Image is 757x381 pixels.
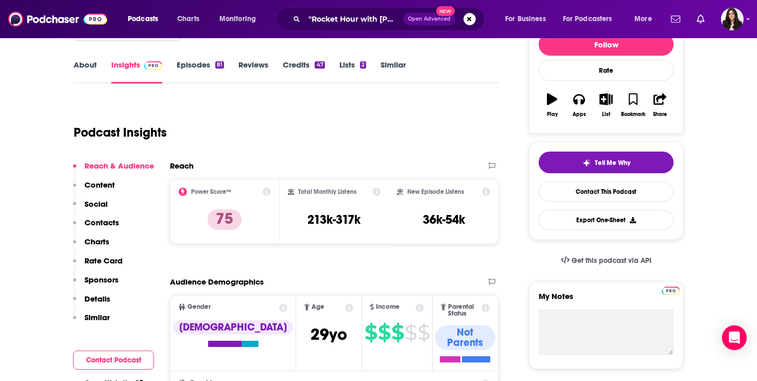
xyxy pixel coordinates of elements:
[602,111,610,118] div: List
[73,161,154,180] button: Reach & Audience
[593,87,620,124] button: List
[74,60,97,84] a: About
[238,60,268,84] a: Reviews
[436,6,455,16] span: New
[170,161,194,171] h2: Reach
[381,60,406,84] a: Similar
[111,60,162,84] a: InsightsPodchaser Pro
[84,294,110,304] p: Details
[693,10,709,28] a: Show notifications dropdown
[365,324,377,341] span: $
[74,125,167,140] h1: Podcast Insights
[582,159,591,167] img: tell me why sparkle
[173,320,293,335] div: [DEMOGRAPHIC_DATA]
[215,61,224,69] div: 81
[208,209,242,230] p: 75
[283,60,324,84] a: Credits47
[539,291,674,309] label: My Notes
[73,237,109,256] button: Charts
[572,256,651,265] span: Get this podcast via API
[84,256,123,266] p: Rate Card
[565,87,592,124] button: Apps
[539,152,674,173] button: tell me why sparkleTell Me Why
[73,180,115,199] button: Content
[378,324,390,341] span: $
[311,324,347,344] span: 29 yo
[563,12,612,26] span: For Podcasters
[84,161,154,171] p: Reach & Audience
[721,8,744,30] span: Logged in as RebeccaShapiro
[539,33,674,56] button: Follow
[539,87,565,124] button: Play
[73,256,123,275] button: Rate Card
[573,111,586,118] div: Apps
[722,325,747,350] div: Open Intercom Messenger
[177,12,199,26] span: Charts
[556,11,627,27] button: open menu
[653,111,667,118] div: Share
[170,277,264,287] h2: Audience Demographics
[662,285,680,295] a: Pro website
[73,312,110,332] button: Similar
[304,11,403,27] input: Search podcasts, credits, & more...
[339,60,366,84] a: Lists2
[84,275,118,285] p: Sponsors
[721,8,744,30] img: User Profile
[73,351,154,370] button: Contact Podcast
[298,188,356,195] h2: Total Monthly Listens
[539,60,674,81] div: Rate
[376,304,400,310] span: Income
[84,237,109,246] p: Charts
[73,294,110,313] button: Details
[84,312,110,322] p: Similar
[403,13,455,25] button: Open AdvancedNew
[307,212,360,227] h3: 213k-317k
[634,12,652,26] span: More
[721,8,744,30] button: Show profile menu
[73,218,119,237] button: Contacts
[391,324,404,341] span: $
[360,61,366,69] div: 2
[121,11,171,27] button: open menu
[405,324,417,341] span: $
[212,11,269,27] button: open menu
[621,111,645,118] div: Bookmark
[662,287,680,295] img: Podchaser Pro
[627,11,665,27] button: open menu
[595,159,630,167] span: Tell Me Why
[312,304,324,310] span: Age
[128,12,158,26] span: Podcasts
[620,87,646,124] button: Bookmark
[505,12,546,26] span: For Business
[435,325,495,350] div: Not Parents
[407,188,464,195] h2: New Episode Listens
[8,9,107,29] img: Podchaser - Follow, Share and Rate Podcasts
[219,12,256,26] span: Monitoring
[539,181,674,202] a: Contact This Podcast
[408,16,451,22] span: Open Advanced
[315,61,324,69] div: 47
[84,199,108,209] p: Social
[73,275,118,294] button: Sponsors
[84,218,119,227] p: Contacts
[418,324,429,341] span: $
[84,180,115,190] p: Content
[448,304,480,317] span: Parental Status
[187,304,211,310] span: Gender
[170,11,205,27] a: Charts
[498,11,559,27] button: open menu
[547,111,558,118] div: Play
[647,87,674,124] button: Share
[177,60,224,84] a: Episodes81
[286,7,494,31] div: Search podcasts, credits, & more...
[553,248,660,273] a: Get this podcast via API
[73,199,108,218] button: Social
[191,188,231,195] h2: Power Score™
[144,61,162,70] img: Podchaser Pro
[539,210,674,230] button: Export One-Sheet
[423,212,465,227] h3: 36k-54k
[667,10,684,28] a: Show notifications dropdown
